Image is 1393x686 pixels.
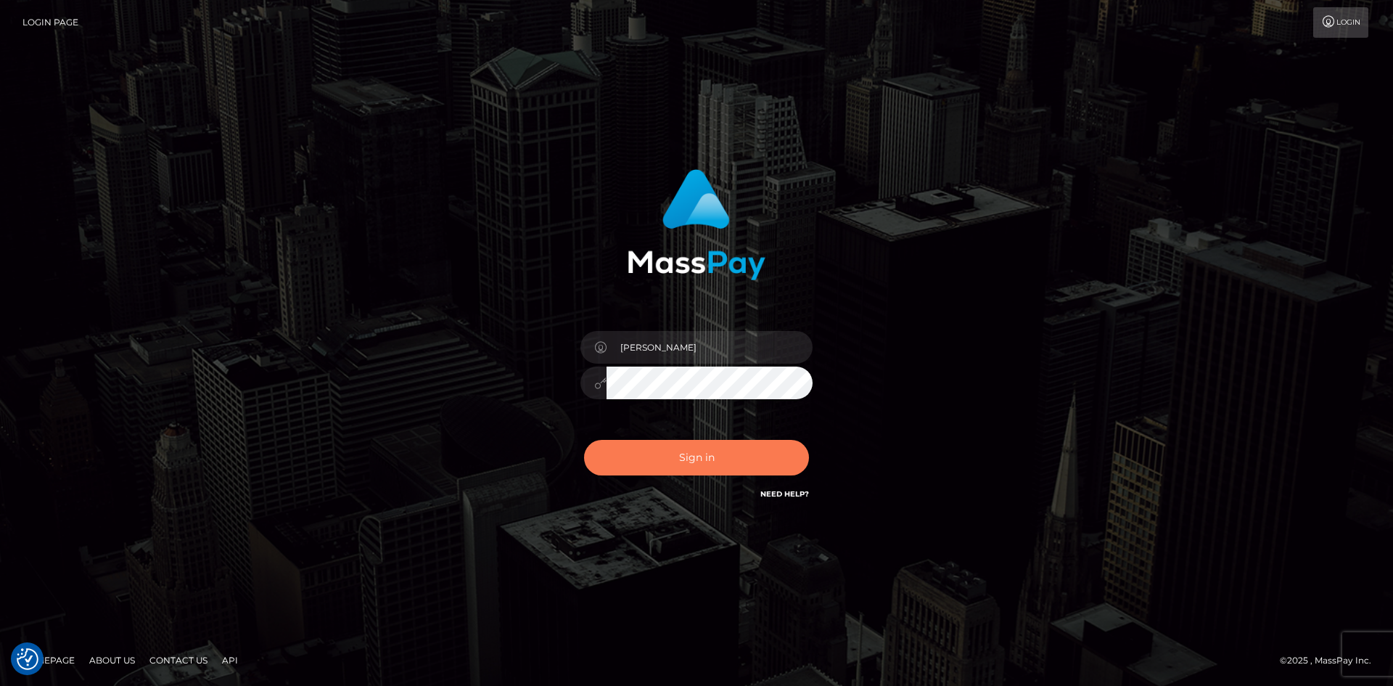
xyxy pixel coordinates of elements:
[17,648,38,670] img: Revisit consent button
[628,169,765,280] img: MassPay Login
[216,649,244,671] a: API
[144,649,213,671] a: Contact Us
[22,7,78,38] a: Login Page
[1313,7,1368,38] a: Login
[83,649,141,671] a: About Us
[16,649,81,671] a: Homepage
[1280,653,1382,669] div: © 2025 , MassPay Inc.
[17,648,38,670] button: Consent Preferences
[607,331,813,364] input: Username...
[760,489,809,499] a: Need Help?
[584,440,809,475] button: Sign in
